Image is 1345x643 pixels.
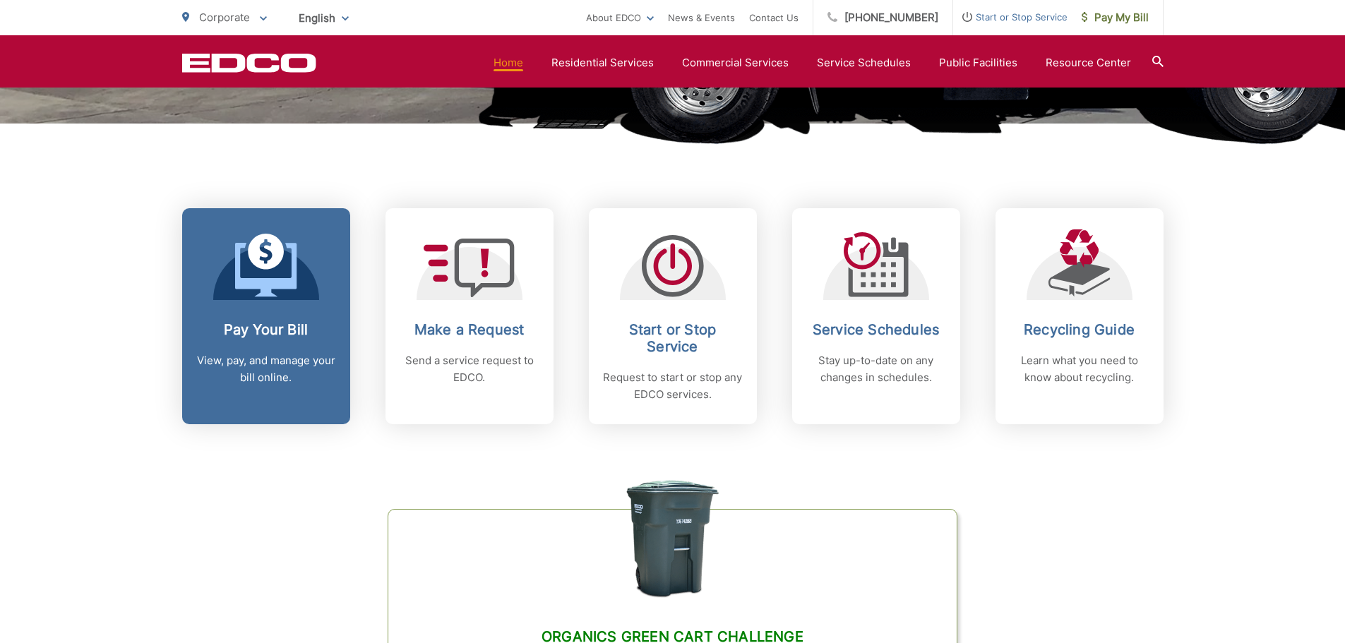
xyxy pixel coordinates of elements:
a: Home [494,54,523,71]
a: Service Schedules [817,54,911,71]
p: Learn what you need to know about recycling. [1010,352,1149,386]
h2: Recycling Guide [1010,321,1149,338]
a: Contact Us [749,9,799,26]
p: Request to start or stop any EDCO services. [603,369,743,403]
a: Commercial Services [682,54,789,71]
span: English [288,6,359,30]
h2: Make a Request [400,321,539,338]
p: Stay up-to-date on any changes in schedules. [806,352,946,386]
a: Recycling Guide Learn what you need to know about recycling. [996,208,1164,424]
a: EDCD logo. Return to the homepage. [182,53,316,73]
a: News & Events [668,9,735,26]
p: Send a service request to EDCO. [400,352,539,386]
a: Residential Services [551,54,654,71]
h2: Service Schedules [806,321,946,338]
a: Public Facilities [939,54,1017,71]
a: Service Schedules Stay up-to-date on any changes in schedules. [792,208,960,424]
span: Corporate [199,11,250,24]
a: Make a Request Send a service request to EDCO. [385,208,554,424]
h2: Pay Your Bill [196,321,336,338]
a: About EDCO [586,9,654,26]
p: View, pay, and manage your bill online. [196,352,336,386]
a: Pay Your Bill View, pay, and manage your bill online. [182,208,350,424]
h2: Start or Stop Service [603,321,743,355]
span: Pay My Bill [1082,9,1149,26]
a: Resource Center [1046,54,1131,71]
